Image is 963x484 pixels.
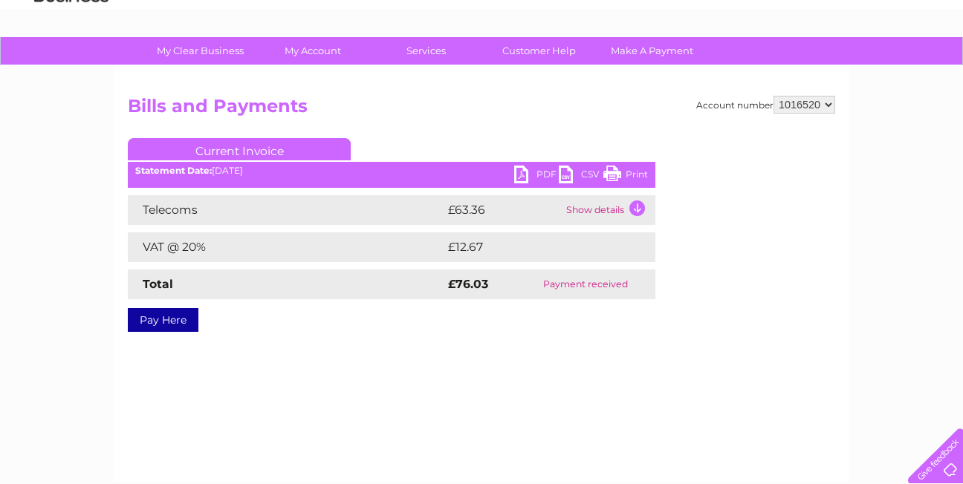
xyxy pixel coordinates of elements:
a: Energy [739,63,771,74]
a: Telecoms [780,63,825,74]
td: £63.36 [444,195,562,225]
td: Payment received [516,269,655,299]
a: My Account [252,37,374,65]
a: CSV [559,166,603,187]
a: Blog [834,63,855,74]
a: Print [603,166,648,187]
td: £12.67 [444,232,624,262]
a: Services [365,37,487,65]
a: My Clear Business [139,37,262,65]
img: logo.png [33,39,109,84]
a: PDF [514,166,559,187]
strong: £76.03 [448,277,488,291]
td: Telecoms [128,195,444,225]
a: Pay Here [128,308,198,332]
a: Current Invoice [128,138,351,160]
a: Water [701,63,730,74]
a: Customer Help [478,37,600,65]
a: Make A Payment [591,37,713,65]
h2: Bills and Payments [128,96,835,124]
div: [DATE] [128,166,655,176]
strong: Total [143,277,173,291]
a: Log out [914,63,949,74]
div: Account number [696,96,835,114]
a: 0333 014 3131 [683,7,785,26]
div: Clear Business is a trading name of Verastar Limited (registered in [GEOGRAPHIC_DATA] No. 3667643... [132,8,834,72]
b: Statement Date: [135,165,212,176]
td: VAT @ 20% [128,232,444,262]
a: Contact [864,63,901,74]
td: Show details [562,195,655,225]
